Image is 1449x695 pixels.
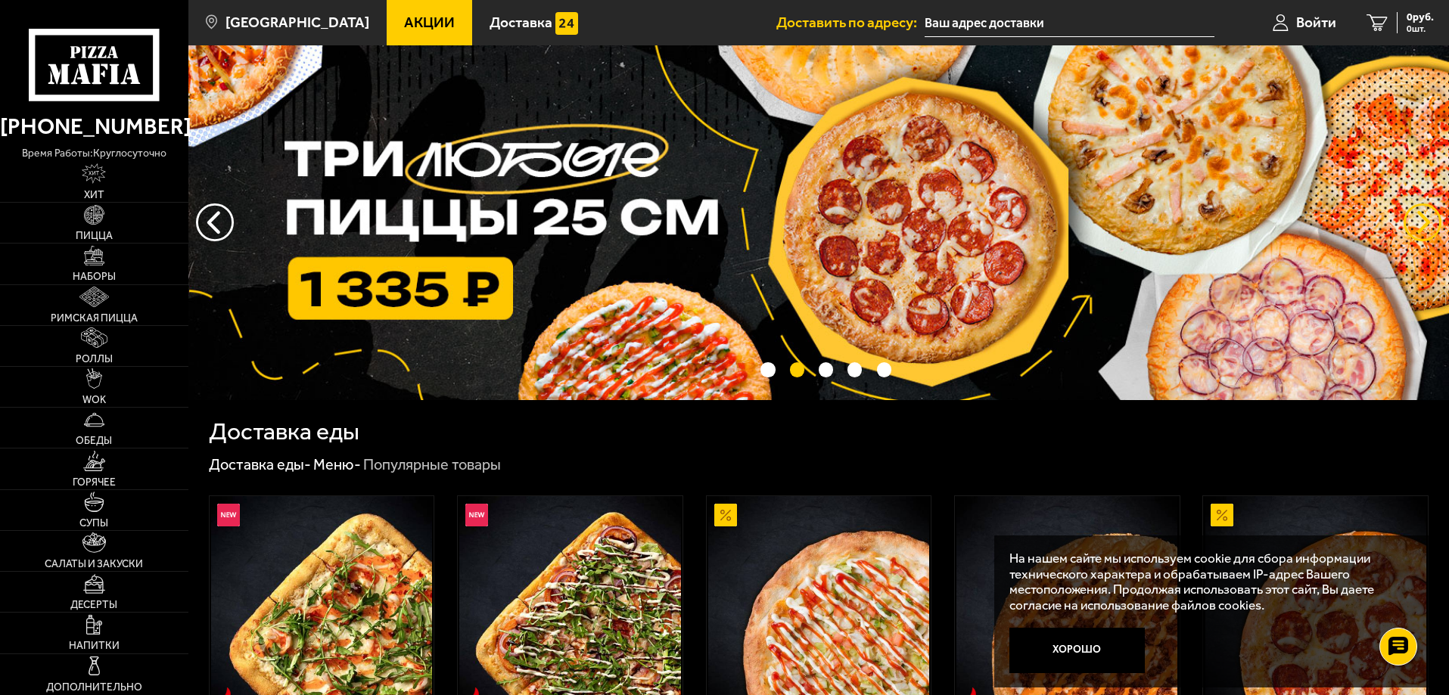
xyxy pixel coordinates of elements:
[73,271,116,282] span: Наборы
[1296,15,1336,29] span: Войти
[490,15,552,29] span: Доставка
[76,436,112,446] span: Обеды
[776,15,925,29] span: Доставить по адресу:
[760,362,775,377] button: точки переключения
[196,203,234,241] button: следующий
[70,600,117,610] span: Десерты
[465,504,488,526] img: Новинка
[313,455,361,473] a: Меню-
[714,504,737,526] img: Акционный
[925,9,1214,37] input: Ваш адрес доставки
[69,641,120,651] span: Напитки
[82,395,106,405] span: WOK
[1407,12,1434,23] span: 0 руб.
[877,362,891,377] button: точки переключения
[1211,504,1233,526] img: Акционный
[1407,24,1434,33] span: 0 шт.
[79,518,108,529] span: Супы
[1009,628,1146,673] button: Хорошо
[847,362,862,377] button: точки переключения
[1009,551,1405,613] p: На нашем сайте мы используем cookie для сбора информации технического характера и обрабатываем IP...
[555,12,578,35] img: 15daf4d41897b9f0e9f617042186c801.svg
[790,362,804,377] button: точки переключения
[363,455,501,475] div: Популярные товары
[1404,203,1441,241] button: предыдущий
[209,420,359,444] h1: Доставка еды
[73,477,116,488] span: Горячее
[45,559,143,569] span: Салаты и закуски
[819,362,833,377] button: точки переключения
[76,354,113,365] span: Роллы
[46,682,142,693] span: Дополнительно
[76,231,113,241] span: Пицца
[51,313,138,324] span: Римская пицца
[209,455,311,473] a: Доставка еды-
[225,15,369,29] span: [GEOGRAPHIC_DATA]
[84,190,104,200] span: Хит
[217,504,240,526] img: Новинка
[404,15,455,29] span: Акции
